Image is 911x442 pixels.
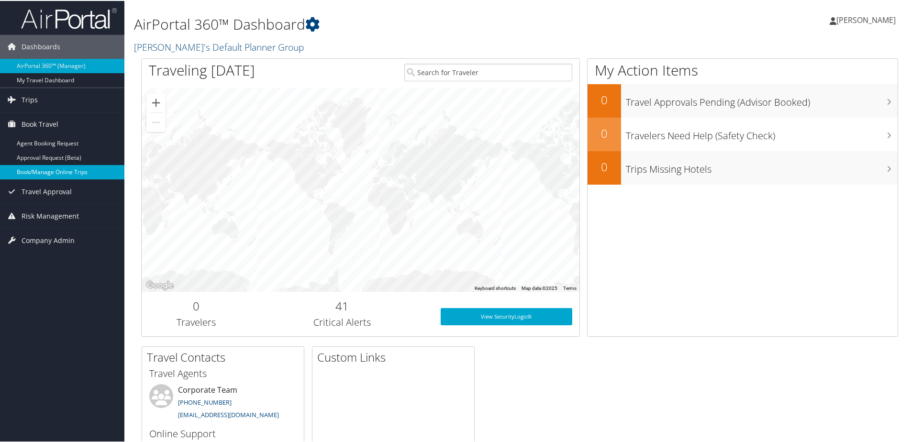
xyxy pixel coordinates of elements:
[475,284,516,291] button: Keyboard shortcuts
[626,123,898,142] h3: Travelers Need Help (Safety Check)
[404,63,572,80] input: Search for Traveler
[149,366,297,379] h3: Travel Agents
[22,111,58,135] span: Book Travel
[830,5,905,33] a: [PERSON_NAME]
[626,90,898,108] h3: Travel Approvals Pending (Advisor Booked)
[144,278,176,291] a: Open this area in Google Maps (opens a new window)
[588,158,621,174] h2: 0
[149,59,255,79] h1: Traveling [DATE]
[588,124,621,141] h2: 0
[588,150,898,184] a: 0Trips Missing Hotels
[258,297,426,313] h2: 41
[146,92,166,111] button: Zoom in
[836,14,896,24] span: [PERSON_NAME]
[441,307,572,324] a: View SecurityLogic®
[22,87,38,111] span: Trips
[149,297,244,313] h2: 0
[134,40,306,53] a: [PERSON_NAME]'s Default Planner Group
[22,179,72,203] span: Travel Approval
[144,278,176,291] img: Google
[22,34,60,58] span: Dashboards
[178,397,232,406] a: [PHONE_NUMBER]
[522,285,557,290] span: Map data ©2025
[147,348,304,365] h2: Travel Contacts
[588,91,621,107] h2: 0
[22,203,79,227] span: Risk Management
[22,228,75,252] span: Company Admin
[144,383,301,422] li: Corporate Team
[563,285,577,290] a: Terms (opens in new tab)
[317,348,474,365] h2: Custom Links
[588,117,898,150] a: 0Travelers Need Help (Safety Check)
[178,409,279,418] a: [EMAIL_ADDRESS][DOMAIN_NAME]
[588,59,898,79] h1: My Action Items
[149,426,297,440] h3: Online Support
[21,6,117,29] img: airportal-logo.png
[258,315,426,328] h3: Critical Alerts
[146,112,166,131] button: Zoom out
[134,13,648,33] h1: AirPortal 360™ Dashboard
[149,315,244,328] h3: Travelers
[626,157,898,175] h3: Trips Missing Hotels
[588,83,898,117] a: 0Travel Approvals Pending (Advisor Booked)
